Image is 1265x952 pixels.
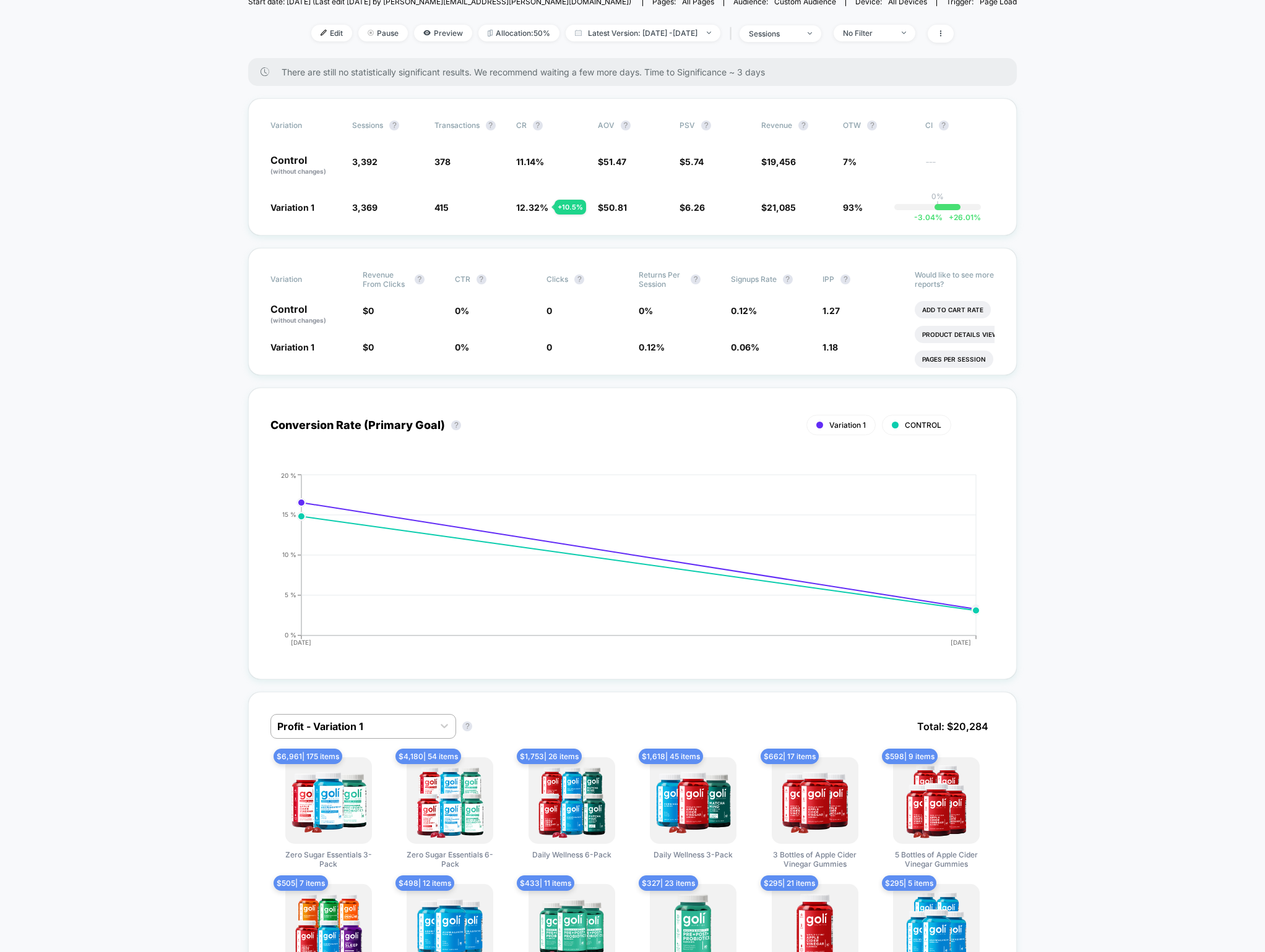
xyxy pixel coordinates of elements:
p: | [936,201,939,210]
div: No Filter [843,28,892,38]
span: 0 [368,342,374,352]
tspan: 15 % [282,511,296,518]
img: end [368,30,374,36]
span: 26.01 % [943,213,981,222]
span: Daily Wellness 6-Pack [532,850,611,859]
span: Allocation: 50% [478,25,559,41]
img: rebalance [488,30,493,36]
span: (without changes) [270,317,326,324]
li: Add To Cart Rate [915,301,991,318]
span: 11.14 % [516,156,544,167]
p: Would like to see more reports? [915,270,995,289]
p: 0% [931,192,944,201]
img: Daily Wellness 6-Pack [529,757,615,844]
span: Signups Rate [731,274,777,284]
tspan: 20 % [281,471,296,478]
tspan: 5 % [285,591,296,598]
span: Variation 1 [270,202,314,213]
span: $ 505 | 7 items [274,875,328,891]
img: 3 Bottles of Apple Cider Vinegar Gummies [772,757,858,844]
span: Sessions [352,121,383,130]
span: Edit [311,25,352,41]
span: IPP [822,274,834,284]
button: ? [867,121,877,130]
span: 5 Bottles of Apple Cider Vinegar Gummies [890,850,983,869]
span: Returns Per Session [639,270,684,289]
span: $ 295 | 5 items [882,875,936,891]
span: Clicks [546,274,568,284]
li: Pages Per Session [915,351,993,368]
button: ? [939,121,949,130]
button: ? [415,274,425,284]
span: 415 [434,202,449,213]
span: 0.12 % [731,305,757,316]
span: Variation 1 [270,342,314,352]
span: $ 6,961 | 175 items [274,749,342,764]
span: CI [925,121,993,130]
span: 0 [546,342,552,352]
button: ? [486,121,496,130]
span: $ 4,180 | 54 items [395,749,461,764]
div: sessions [749,29,798,38]
span: $ 1,618 | 45 items [639,749,703,764]
button: ? [451,420,461,430]
span: CTR [455,274,470,284]
span: 5.74 [685,156,704,167]
button: ? [840,274,850,284]
span: 21,085 [767,202,796,213]
span: --- [925,158,995,176]
img: end [707,32,711,34]
span: 1.27 [822,305,840,316]
span: $ 598 | 9 items [882,749,938,764]
span: Daily Wellness 3-Pack [654,850,733,859]
span: 0 % [455,342,469,352]
span: 3,369 [352,202,378,213]
span: 6.26 [685,202,705,213]
span: -3.04 % [914,213,943,222]
tspan: 10 % [282,551,296,558]
img: calendar [575,30,582,36]
span: $ 327 | 23 items [639,875,698,891]
span: CONTROL [905,420,941,430]
img: 5 Bottles of Apple Cider Vinegar Gummies [893,757,980,844]
img: Daily Wellness 3-Pack [650,757,736,844]
span: $ 498 | 12 items [395,875,454,891]
span: PSV [680,121,695,130]
span: Pause [358,25,408,41]
span: 1.18 [822,342,838,352]
span: $ 662 | 17 items [761,749,819,764]
img: edit [321,30,327,36]
tspan: [DATE] [291,639,311,646]
span: Variation 1 [829,420,866,430]
span: 12.32 % [516,202,548,213]
button: ? [477,274,486,284]
span: $ [761,202,796,213]
span: 3 Bottles of Apple Cider Vinegar Gummies [769,850,861,869]
p: Control [270,304,350,325]
span: $ [363,342,374,352]
span: 0.06 % [731,342,759,352]
span: Preview [414,25,472,41]
span: AOV [598,121,615,130]
span: $ 1,753 | 26 items [517,749,582,764]
button: ? [574,274,584,284]
img: end [808,32,812,35]
span: $ [363,305,374,316]
span: $ [680,156,704,167]
span: 378 [434,156,451,167]
button: ? [621,121,631,130]
span: OTW [843,121,911,130]
p: Control [270,155,340,176]
button: ? [798,121,808,130]
span: $ [761,156,796,167]
span: Revenue From Clicks [363,270,408,289]
button: ? [533,121,543,130]
span: Variation [270,270,339,289]
span: 19,456 [767,156,796,167]
span: $ [680,202,705,213]
span: 0 [368,305,374,316]
button: ? [783,274,793,284]
span: 0 % [455,305,469,316]
button: ? [701,121,711,130]
img: end [902,32,906,34]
